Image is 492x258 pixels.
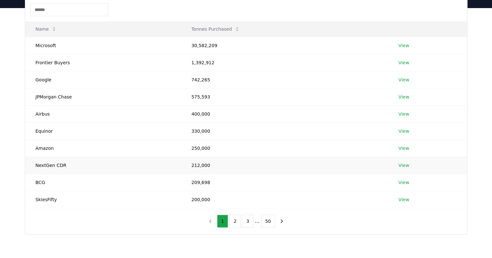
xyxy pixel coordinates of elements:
[229,215,241,228] button: 2
[399,196,409,203] a: View
[30,23,62,36] button: Name
[181,88,388,105] td: 575,593
[217,215,228,228] button: 1
[261,215,275,228] button: 50
[242,215,253,228] button: 3
[25,88,181,105] td: JPMorgan Chase
[399,111,409,117] a: View
[181,157,388,174] td: 212,000
[25,54,181,71] td: Frontier Buyers
[181,71,388,88] td: 742,265
[181,54,388,71] td: 1,392,912
[25,105,181,122] td: Airbus
[25,37,181,54] td: Microsoft
[399,59,409,66] a: View
[255,217,259,225] li: ...
[181,122,388,139] td: 330,000
[399,42,409,49] a: View
[399,77,409,83] a: View
[186,23,245,36] button: Tonnes Purchased
[399,94,409,100] a: View
[399,145,409,151] a: View
[399,162,409,169] a: View
[25,139,181,157] td: Amazon
[25,174,181,191] td: BCG
[25,191,181,208] td: SkiesFifty
[399,128,409,134] a: View
[181,37,388,54] td: 30,582,209
[181,174,388,191] td: 209,698
[181,105,388,122] td: 400,000
[25,122,181,139] td: Equinor
[181,139,388,157] td: 250,000
[276,215,287,228] button: next page
[399,179,409,186] a: View
[25,71,181,88] td: Google
[181,191,388,208] td: 200,000
[25,157,181,174] td: NextGen CDR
